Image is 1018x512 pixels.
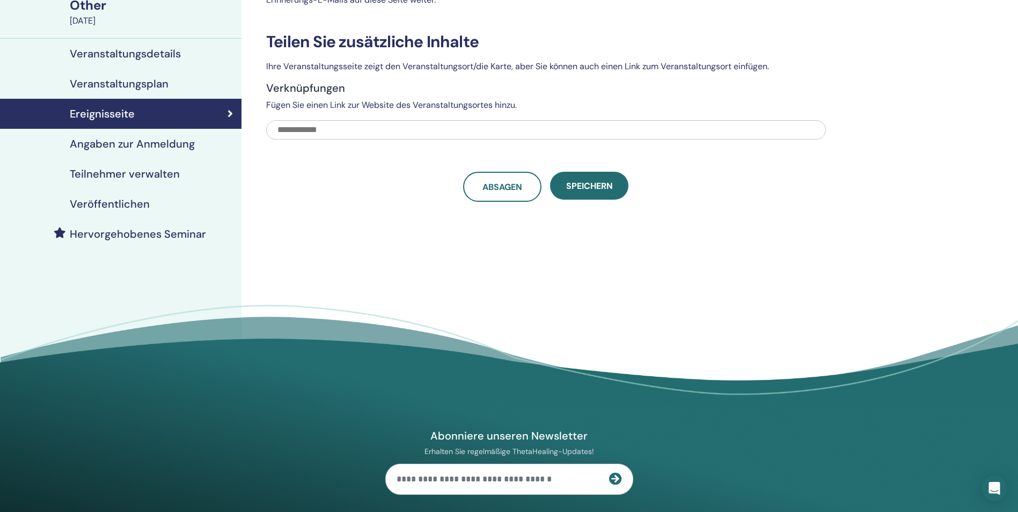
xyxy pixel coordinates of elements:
h4: Teilnehmer verwalten [70,167,180,180]
span: Speichern [566,180,613,192]
a: Absagen [463,172,541,202]
h4: Veranstaltungsplan [70,77,169,90]
h4: Verknüpfungen [266,82,826,94]
h4: Hervorgehobenes Seminar [70,228,206,240]
h3: Teilen Sie zusätzliche Inhalte [266,32,826,52]
span: Absagen [482,181,522,193]
h4: Angaben zur Anmeldung [70,137,195,150]
p: Fügen Sie einen Link zur Website des Veranstaltungsortes hinzu. [266,99,826,112]
h4: Ereignisseite [70,107,135,120]
div: Open Intercom Messenger [982,476,1007,501]
p: Ihre Veranstaltungsseite zeigt den Veranstaltungsort/die Karte, aber Sie können auch einen Link z... [266,60,826,73]
button: Speichern [550,172,628,200]
div: [DATE] [70,14,235,27]
h4: Veröffentlichen [70,198,150,210]
h4: Abonniere unseren Newsletter [385,429,633,443]
p: Erhalten Sie regelmäßige ThetaHealing-Updates! [385,447,633,456]
h4: Veranstaltungsdetails [70,47,181,60]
